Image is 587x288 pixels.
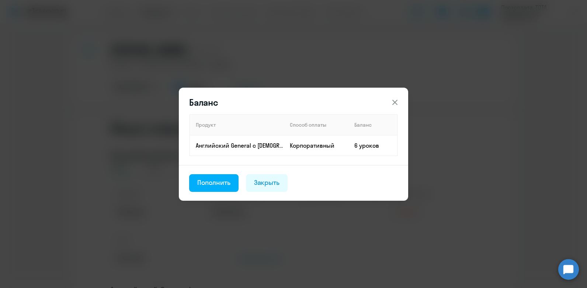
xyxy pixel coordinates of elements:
[197,178,230,187] div: Пополнить
[254,178,280,187] div: Закрыть
[179,96,408,108] header: Баланс
[284,115,348,135] th: Способ оплаты
[189,174,239,192] button: Пополнить
[196,141,284,150] p: Английский General с [DEMOGRAPHIC_DATA] преподавателем
[348,115,397,135] th: Баланс
[190,115,284,135] th: Продукт
[246,174,288,192] button: Закрыть
[348,135,397,156] td: 6 уроков
[284,135,348,156] td: Корпоративный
